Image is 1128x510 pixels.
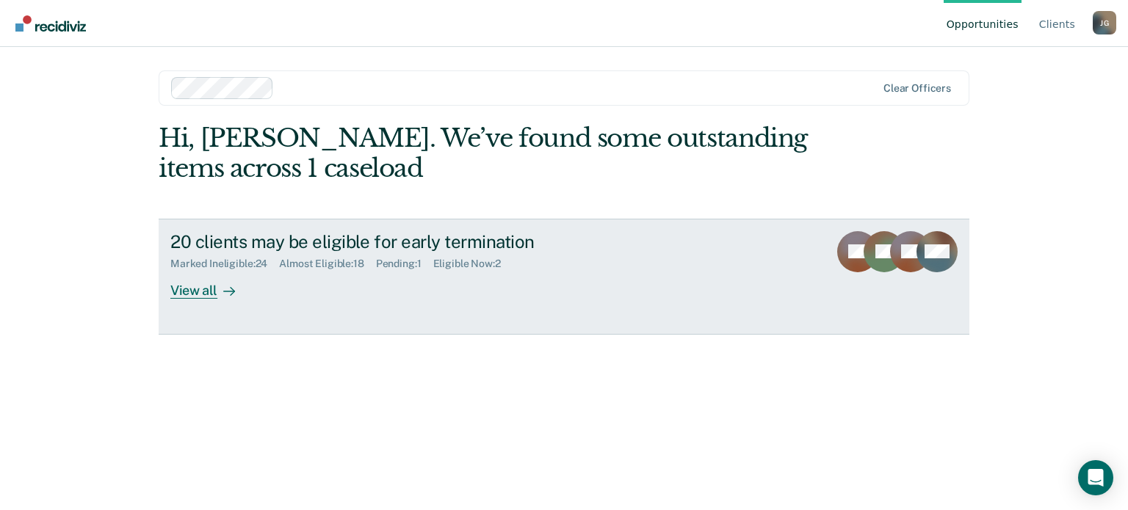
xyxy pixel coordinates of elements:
[433,258,513,270] div: Eligible Now : 2
[279,258,376,270] div: Almost Eligible : 18
[883,82,951,95] div: Clear officers
[15,15,86,32] img: Recidiviz
[376,258,433,270] div: Pending : 1
[1093,11,1116,34] button: Profile dropdown button
[1078,460,1113,495] div: Open Intercom Messenger
[159,123,807,183] div: Hi, [PERSON_NAME]. We’ve found some outstanding items across 1 caseload
[1093,11,1116,34] div: J G
[170,258,279,270] div: Marked Ineligible : 24
[170,231,686,252] div: 20 clients may be eligible for early termination
[170,270,253,299] div: View all
[159,219,969,335] a: 20 clients may be eligible for early terminationMarked Ineligible:24Almost Eligible:18Pending:1El...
